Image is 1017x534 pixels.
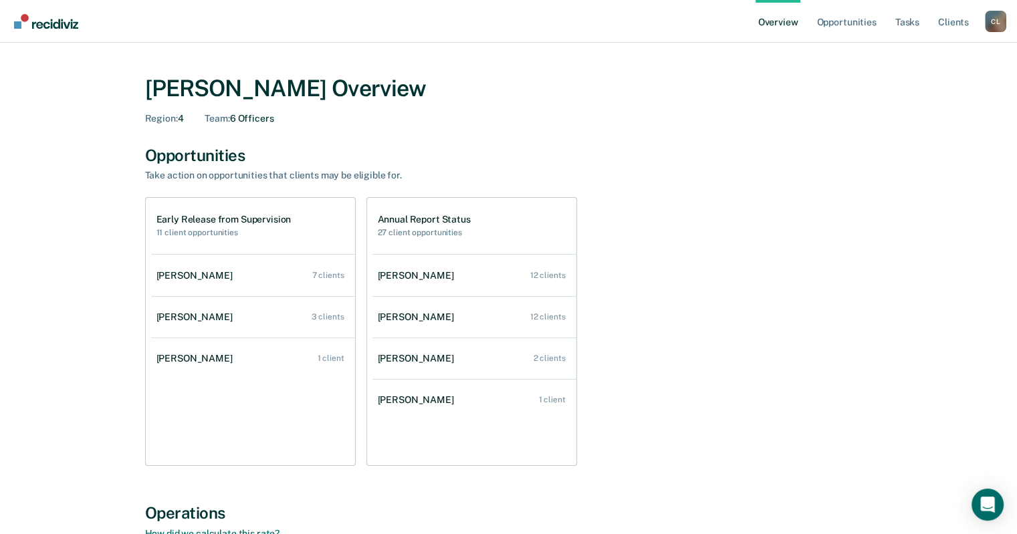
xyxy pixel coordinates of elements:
[205,113,273,124] div: 6 Officers
[156,214,292,225] h1: Early Release from Supervision
[534,354,566,363] div: 2 clients
[530,312,566,321] div: 12 clients
[312,312,344,321] div: 3 clients
[372,340,576,378] a: [PERSON_NAME] 2 clients
[972,489,1004,521] div: Open Intercom Messenger
[151,298,355,336] a: [PERSON_NAME] 3 clients
[156,311,238,323] div: [PERSON_NAME]
[985,11,1006,32] div: C L
[14,14,78,29] img: Recidiviz
[145,503,873,523] div: Operations
[372,298,576,336] a: [PERSON_NAME] 12 clients
[156,270,238,281] div: [PERSON_NAME]
[372,381,576,419] a: [PERSON_NAME] 1 client
[145,146,873,165] div: Opportunities
[156,228,292,237] h2: 11 client opportunities
[312,271,344,280] div: 7 clients
[378,228,471,237] h2: 27 client opportunities
[378,353,459,364] div: [PERSON_NAME]
[538,395,565,404] div: 1 client
[151,340,355,378] a: [PERSON_NAME] 1 client
[985,11,1006,32] button: Profile dropdown button
[145,113,178,124] span: Region :
[378,394,459,406] div: [PERSON_NAME]
[372,257,576,295] a: [PERSON_NAME] 12 clients
[317,354,344,363] div: 1 client
[156,353,238,364] div: [PERSON_NAME]
[205,113,229,124] span: Team :
[378,270,459,281] div: [PERSON_NAME]
[145,170,613,181] div: Take action on opportunities that clients may be eligible for.
[145,113,184,124] div: 4
[530,271,566,280] div: 12 clients
[378,214,471,225] h1: Annual Report Status
[151,257,355,295] a: [PERSON_NAME] 7 clients
[145,75,873,102] div: [PERSON_NAME] Overview
[378,311,459,323] div: [PERSON_NAME]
